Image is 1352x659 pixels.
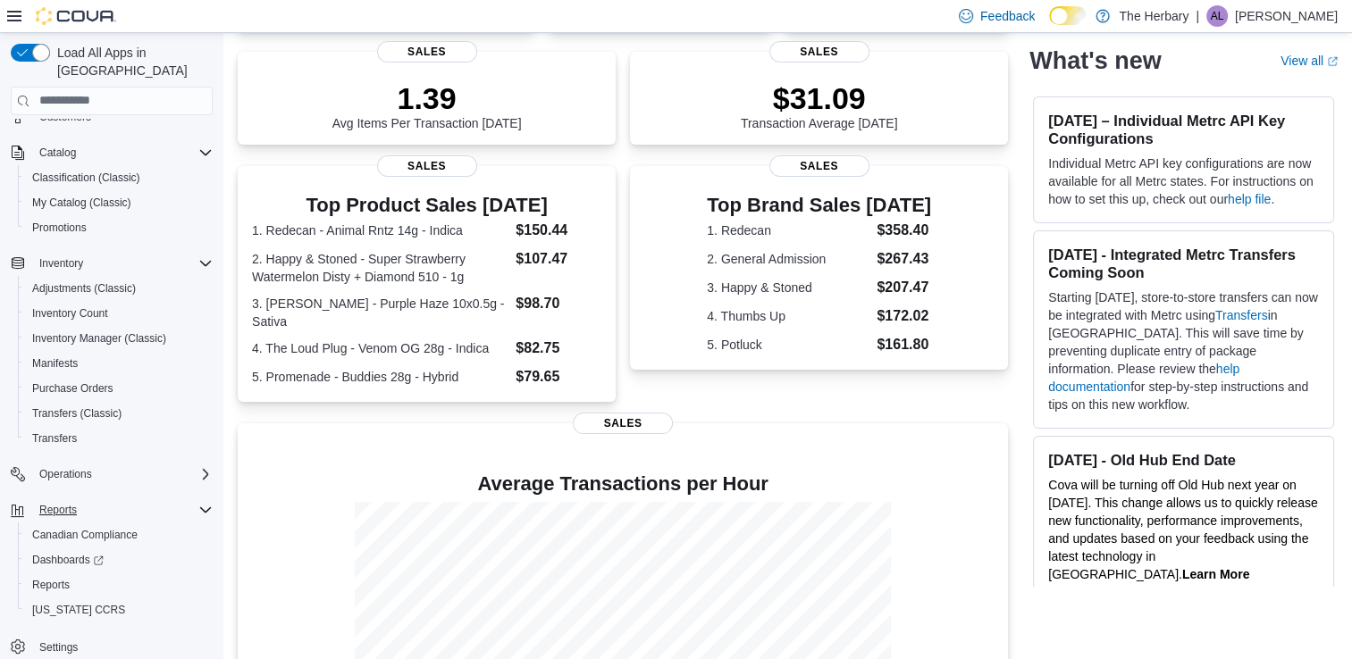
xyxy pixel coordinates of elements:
[1235,5,1338,27] p: [PERSON_NAME]
[32,553,104,567] span: Dashboards
[39,640,78,655] span: Settings
[39,256,83,271] span: Inventory
[25,403,129,424] a: Transfers (Classic)
[25,428,213,449] span: Transfers
[516,293,601,314] dd: $98.70
[25,524,213,546] span: Canadian Compliance
[25,303,213,324] span: Inventory Count
[39,146,76,160] span: Catalog
[377,41,477,63] span: Sales
[25,278,213,299] span: Adjustments (Classic)
[1048,478,1317,581] span: Cova will be turning off Old Hub next year on [DATE]. This change allows us to quickly release ne...
[32,406,122,421] span: Transfers (Classic)
[18,301,220,326] button: Inventory Count
[18,376,220,401] button: Purchase Orders
[980,7,1035,25] span: Feedback
[769,155,869,177] span: Sales
[18,547,220,572] a: Dashboards
[1215,308,1268,322] a: Transfers
[25,574,77,596] a: Reports
[25,549,111,571] a: Dashboards
[573,413,673,434] span: Sales
[39,503,77,517] span: Reports
[25,167,213,188] span: Classification (Classic)
[32,281,136,296] span: Adjustments (Classic)
[18,572,220,597] button: Reports
[1228,192,1271,206] a: help file
[18,522,220,547] button: Canadian Compliance
[1182,567,1249,581] a: Learn More
[18,351,220,376] button: Manifests
[18,215,220,240] button: Promotions
[741,80,898,130] div: Transaction Average [DATE]
[1048,451,1319,469] h3: [DATE] - Old Hub End Date
[18,276,220,301] button: Adjustments (Classic)
[707,307,869,325] dt: 4. Thumbs Up
[516,220,601,241] dd: $150.44
[25,599,213,621] span: Washington CCRS
[32,637,85,658] a: Settings
[32,499,84,521] button: Reports
[39,467,92,481] span: Operations
[741,80,898,116] p: $31.09
[4,251,220,276] button: Inventory
[32,331,166,346] span: Inventory Manager (Classic)
[32,306,108,321] span: Inventory Count
[1029,46,1161,75] h2: What's new
[1196,5,1199,27] p: |
[707,279,869,296] dt: 3. Happy & Stoned
[32,528,138,542] span: Canadian Compliance
[25,217,94,238] a: Promotions
[25,549,213,571] span: Dashboards
[877,248,931,270] dd: $267.43
[4,140,220,165] button: Catalog
[4,462,220,487] button: Operations
[32,356,78,371] span: Manifests
[32,499,213,521] span: Reports
[1211,5,1224,27] span: AL
[1327,56,1338,67] svg: External link
[32,578,70,592] span: Reports
[4,497,220,522] button: Reports
[707,195,931,216] h3: Top Brand Sales [DATE]
[252,295,508,330] dt: 3. [PERSON_NAME] - Purple Haze 10x0.5g - Sativa
[32,381,113,396] span: Purchase Orders
[516,248,601,270] dd: $107.47
[25,353,213,374] span: Manifests
[25,524,145,546] a: Canadian Compliance
[1281,54,1338,68] a: View allExternal link
[1048,288,1319,413] p: Starting [DATE], store-to-store transfers can now be integrated with Metrc using in [GEOGRAPHIC_D...
[32,253,90,274] button: Inventory
[707,250,869,268] dt: 2. General Admission
[1048,112,1319,147] h3: [DATE] – Individual Metrc API Key Configurations
[32,142,83,163] button: Catalog
[252,368,508,386] dt: 5. Promenade - Buddies 28g - Hybrid
[4,633,220,659] button: Settings
[25,378,213,399] span: Purchase Orders
[252,195,601,216] h3: Top Product Sales [DATE]
[877,277,931,298] dd: $207.47
[25,574,213,596] span: Reports
[1049,25,1050,26] span: Dark Mode
[252,250,508,286] dt: 2. Happy & Stoned - Super Strawberry Watermelon Disty + Diamond 510 - 1g
[36,7,116,25] img: Cova
[252,221,508,239] dt: 1. Redecan - Animal Rntz 14g - Indica
[877,334,931,355] dd: $161.80
[32,635,213,657] span: Settings
[25,328,213,349] span: Inventory Manager (Classic)
[25,192,213,213] span: My Catalog (Classic)
[25,403,213,424] span: Transfers (Classic)
[32,431,77,446] span: Transfers
[1206,5,1228,27] div: Adam Lachine
[18,165,220,190] button: Classification (Classic)
[32,142,213,163] span: Catalog
[25,428,84,449] a: Transfers
[707,336,869,354] dt: 5. Potluck
[32,463,99,485] button: Operations
[50,44,213,79] span: Load All Apps in [GEOGRAPHIC_DATA]
[18,426,220,451] button: Transfers
[877,220,931,241] dd: $358.40
[1048,154,1319,208] p: Individual Metrc API key configurations are now available for all Metrc states. For instructions ...
[32,463,213,485] span: Operations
